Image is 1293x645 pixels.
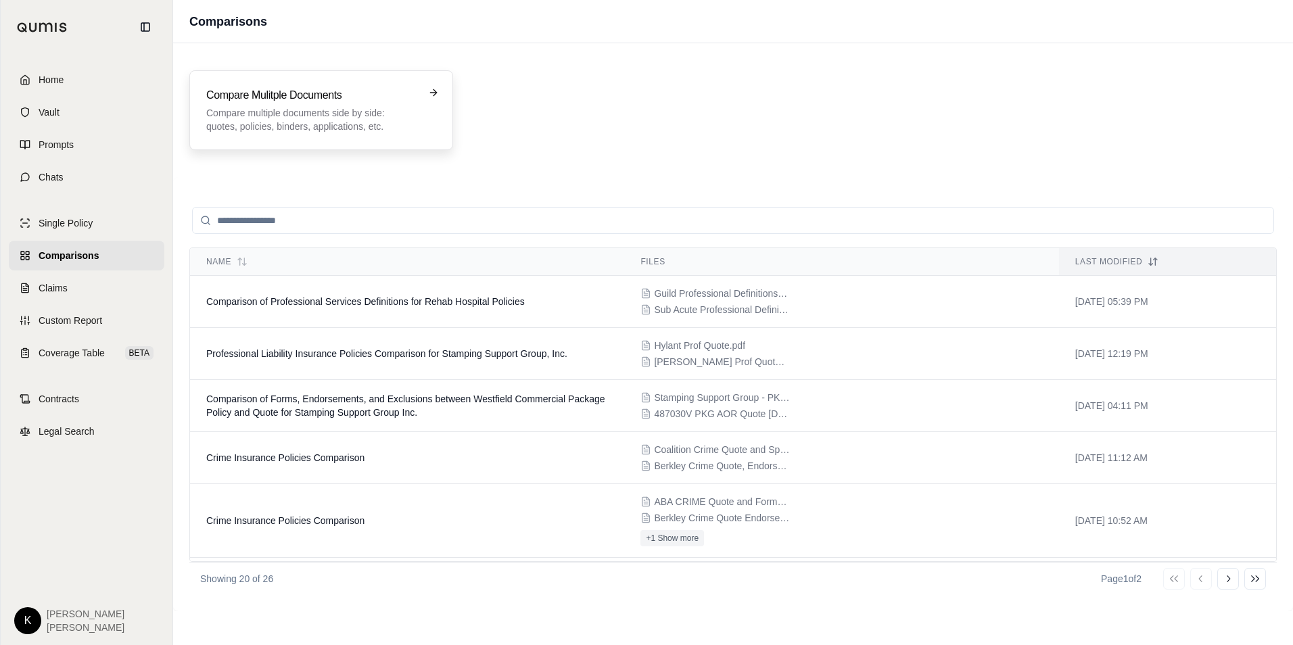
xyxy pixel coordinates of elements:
span: Comparison of Forms, Endorsements, and Exclusions between Westfield Commercial Package Policy and... [206,393,605,418]
span: Contracts [39,392,79,406]
td: [DATE] 10:32 AM [1059,558,1276,631]
span: Crime Insurance Policies Comparison [206,452,365,463]
span: BETA [125,346,154,360]
span: Stamping Support Group - PKG incl Prop, GL, Auto, IM, Umbrella - Westfield 3.30.25-26.pdf [654,391,789,404]
h3: Compare Mulitple Documents [206,87,417,103]
span: Custom Report [39,314,102,327]
span: Hylant Prof Quote.pdf [654,339,745,352]
td: [DATE] 10:52 AM [1059,484,1276,558]
img: Qumis Logo [17,22,68,32]
a: Contracts [9,384,164,414]
div: K [14,607,41,634]
span: Comparison of Professional Services Definitions for Rehab Hospital Policies [206,296,525,307]
div: Page 1 of 2 [1101,572,1142,586]
span: Kapnick Prof Quote.pdf [654,355,789,368]
a: Chats [9,162,164,192]
span: [PERSON_NAME] [47,621,124,634]
a: Prompts [9,130,164,160]
span: Berkley Crime Quote, Endorsements, and Forms.pdf [654,459,789,473]
a: Home [9,65,164,95]
a: Legal Search [9,416,164,446]
div: Name [206,256,608,267]
span: Comparisons [39,249,99,262]
span: Claims [39,281,68,295]
a: Single Policy [9,208,164,238]
h1: Comparisons [189,12,267,31]
p: Compare multiple documents side by side: quotes, policies, binders, applications, etc. [206,106,417,133]
a: Vault [9,97,164,127]
td: [DATE] 12:19 PM [1059,328,1276,380]
span: Coalition Crime Quote and Specimen.pdf [654,443,789,456]
a: Custom Report [9,306,164,335]
td: [DATE] 04:11 PM [1059,380,1276,432]
div: Last modified [1075,256,1260,267]
span: Prompts [39,138,74,151]
th: Files [624,248,1058,276]
span: Single Policy [39,216,93,230]
span: Legal Search [39,425,95,438]
a: Coverage TableBETA [9,338,164,368]
span: Berkley Crime Quote Endorsements and Forms.pdf [654,511,789,525]
span: 487030V PKG AOR Quote 06.17.25.pdf [654,407,789,421]
span: ABA CRIME Quote and Forms.pdf [654,495,789,508]
span: Coverage Table [39,346,105,360]
span: [PERSON_NAME] [47,607,124,621]
a: Comparisons [9,241,164,270]
button: Collapse sidebar [135,16,156,38]
span: Home [39,73,64,87]
span: Sub Acute Professional Definitions.pdf [654,303,789,316]
button: +1 Show more [640,530,704,546]
p: Showing 20 of 26 [200,572,273,586]
td: [DATE] 05:39 PM [1059,276,1276,328]
span: Guild Professional Definitions.pdf [654,287,789,300]
a: Claims [9,273,164,303]
td: [DATE] 11:12 AM [1059,432,1276,484]
span: Crime Insurance Policies Comparison [206,515,365,526]
span: Vault [39,105,60,119]
span: Professional Liability Insurance Policies Comparison for Stamping Support Group, Inc. [206,348,567,359]
span: Chats [39,170,64,184]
